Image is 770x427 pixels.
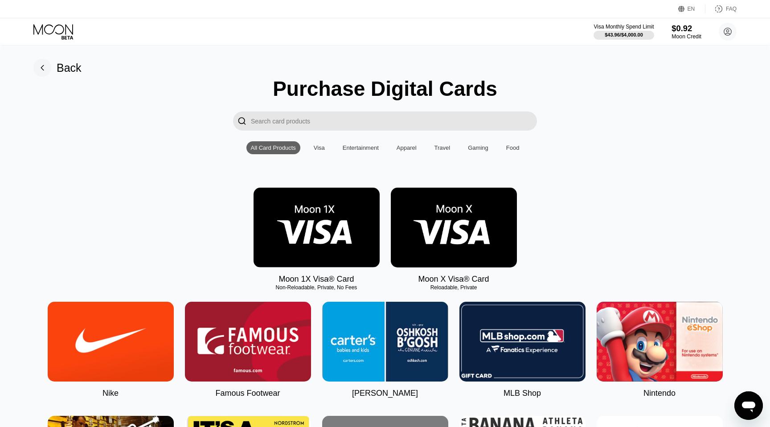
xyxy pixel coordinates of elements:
[352,389,418,398] div: [PERSON_NAME]
[430,141,455,154] div: Travel
[726,6,737,12] div: FAQ
[705,4,737,13] div: FAQ
[233,111,251,131] div: 
[672,24,701,40] div: $0.92Moon Credit
[605,32,643,37] div: $43.96 / $4,000.00
[643,389,676,398] div: Nintendo
[343,144,379,151] div: Entertainment
[57,62,82,74] div: Back
[502,141,524,154] div: Food
[251,111,537,131] input: Search card products
[273,77,497,101] div: Purchase Digital Cards
[254,284,380,291] div: Non-Reloadable, Private, No Fees
[688,6,695,12] div: EN
[251,144,296,151] div: All Card Products
[594,24,654,40] div: Visa Monthly Spend Limit$43.96/$4,000.00
[418,275,489,284] div: Moon X Visa® Card
[238,116,246,126] div: 
[33,59,82,77] div: Back
[672,24,701,33] div: $0.92
[504,389,541,398] div: MLB Shop
[678,4,705,13] div: EN
[215,389,280,398] div: Famous Footwear
[506,144,520,151] div: Food
[463,141,493,154] div: Gaming
[279,275,354,284] div: Moon 1X Visa® Card
[434,144,451,151] div: Travel
[392,141,421,154] div: Apparel
[734,391,763,420] iframe: Кнопка запуска окна обмена сообщениями
[338,141,383,154] div: Entertainment
[672,33,701,40] div: Moon Credit
[594,24,654,30] div: Visa Monthly Spend Limit
[102,389,119,398] div: Nike
[309,141,329,154] div: Visa
[397,144,417,151] div: Apparel
[314,144,325,151] div: Visa
[468,144,488,151] div: Gaming
[246,141,300,154] div: All Card Products
[391,284,517,291] div: Reloadable, Private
